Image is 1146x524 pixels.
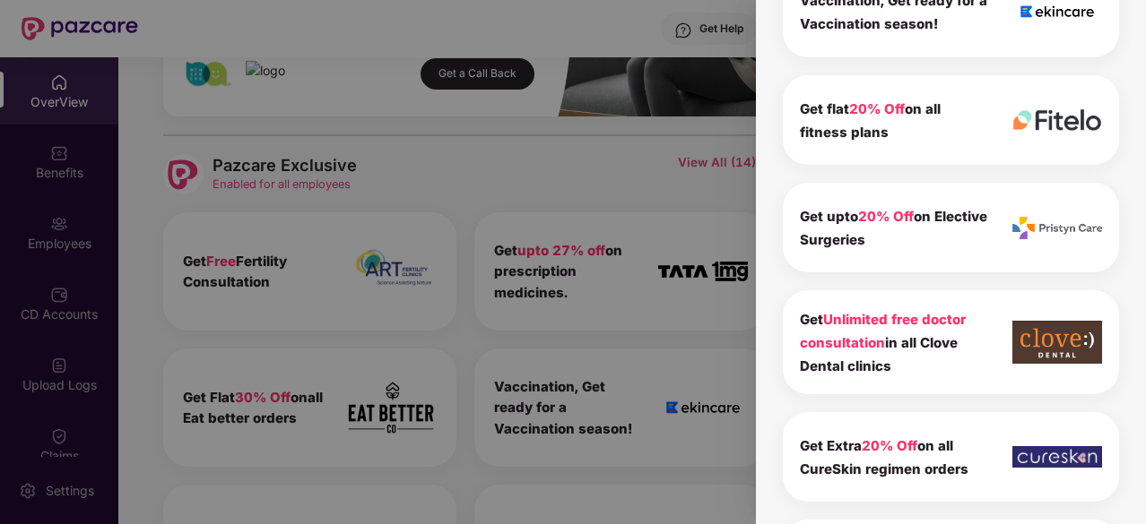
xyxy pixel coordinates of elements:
[862,437,917,454] span: 20% Off
[800,100,941,141] b: Get flat on all fitness plans
[800,437,968,477] b: Get Extra on all CureSkin regimen orders
[1012,109,1102,131] img: icon
[858,208,914,225] span: 20% Off
[1012,217,1102,239] img: icon
[800,311,966,374] b: Get in all Clove Dental clinics
[1012,321,1102,364] img: icon
[849,100,905,117] span: 20% Off
[800,208,987,248] b: Get upto on Elective Surgeries
[1012,446,1102,468] img: icon
[800,311,966,351] span: Unlimited free doctor consultation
